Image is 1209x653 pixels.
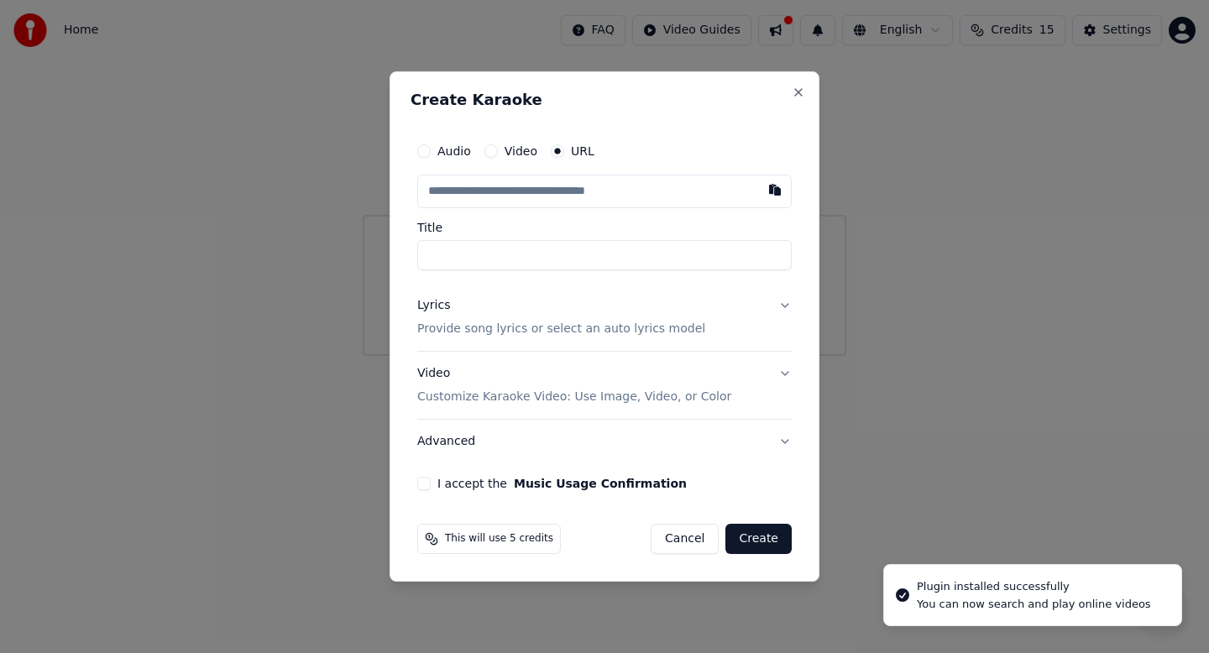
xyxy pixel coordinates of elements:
[505,145,537,157] label: Video
[571,145,594,157] label: URL
[417,365,731,405] div: Video
[651,524,719,554] button: Cancel
[437,478,687,489] label: I accept the
[417,284,792,351] button: LyricsProvide song lyrics or select an auto lyrics model
[437,145,471,157] label: Audio
[417,420,792,463] button: Advanced
[445,532,553,546] span: This will use 5 credits
[417,297,450,314] div: Lyrics
[417,389,731,405] p: Customize Karaoke Video: Use Image, Video, or Color
[417,321,705,337] p: Provide song lyrics or select an auto lyrics model
[417,222,792,233] label: Title
[725,524,792,554] button: Create
[417,352,792,419] button: VideoCustomize Karaoke Video: Use Image, Video, or Color
[514,478,687,489] button: I accept the
[411,92,798,107] h2: Create Karaoke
